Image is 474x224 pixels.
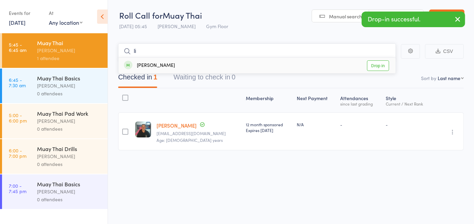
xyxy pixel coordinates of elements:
[243,91,294,109] div: Membership
[174,70,235,88] button: Waiting to check in0
[340,122,380,127] div: -
[37,117,102,125] div: [PERSON_NAME]
[429,10,464,23] a: Exit roll call
[386,101,432,106] div: Current / Next Rank
[118,70,157,88] button: Checked in1
[37,180,102,188] div: Muay Thai Basics
[37,188,102,195] div: [PERSON_NAME]
[153,73,157,81] div: 1
[119,10,163,21] span: Roll Call for
[124,62,175,70] div: [PERSON_NAME]
[386,122,432,127] div: -
[9,148,26,158] time: 6:00 - 7:00 pm
[163,10,202,21] span: Muay Thai
[37,46,102,54] div: [PERSON_NAME]
[338,91,383,109] div: Atten­dances
[37,125,102,133] div: 0 attendees
[37,110,102,117] div: Muay Thai Pad Work
[383,91,434,109] div: Style
[157,137,223,143] span: Age: [DEMOGRAPHIC_DATA] years
[49,7,83,19] div: At
[118,43,396,59] input: Search by name
[425,44,464,59] button: CSV
[297,122,335,127] div: N/A
[232,73,235,81] div: 0
[157,122,197,129] a: [PERSON_NAME]
[37,152,102,160] div: [PERSON_NAME]
[206,23,228,30] span: Gym Floor
[9,112,27,123] time: 5:00 - 6:00 pm
[37,90,102,97] div: 0 attendees
[2,139,108,174] a: 6:00 -7:00 pmMuay Thai Drills[PERSON_NAME]0 attendees
[158,23,196,30] span: [PERSON_NAME]
[438,75,460,81] div: Last name
[157,131,240,136] small: madisonknight91@yahoo.com.au
[340,101,380,106] div: since last grading
[37,82,102,90] div: [PERSON_NAME]
[2,33,108,68] a: 5:45 -6:45 amMuay Thai[PERSON_NAME]1 attendee
[9,7,42,19] div: Events for
[37,160,102,168] div: 0 attendees
[49,19,83,26] div: Any location
[119,23,147,30] span: [DATE] 05:45
[135,122,151,137] img: image1718048878.png
[37,145,102,152] div: Muay Thai Drills
[294,91,338,109] div: Next Payment
[37,54,102,62] div: 1 attendee
[37,39,102,46] div: Muay Thai
[37,195,102,203] div: 0 attendees
[9,42,26,53] time: 5:45 - 6:45 am
[421,75,436,81] label: Sort by
[367,60,389,71] a: Drop in
[2,104,108,138] a: 5:00 -6:00 pmMuay Thai Pad Work[PERSON_NAME]0 attendees
[246,127,291,133] div: Expires [DATE]
[329,13,362,20] span: Manual search
[9,183,26,194] time: 7:00 - 7:45 pm
[2,174,108,209] a: 7:00 -7:45 pmMuay Thai Basics[PERSON_NAME]0 attendees
[362,12,465,27] div: Drop-in successful.
[2,69,108,103] a: 6:45 -7:30 amMuay Thai Basics[PERSON_NAME]0 attendees
[9,77,26,88] time: 6:45 - 7:30 am
[9,19,25,26] a: [DATE]
[246,122,291,133] div: 12 month sponsored
[37,74,102,82] div: Muay Thai Basics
